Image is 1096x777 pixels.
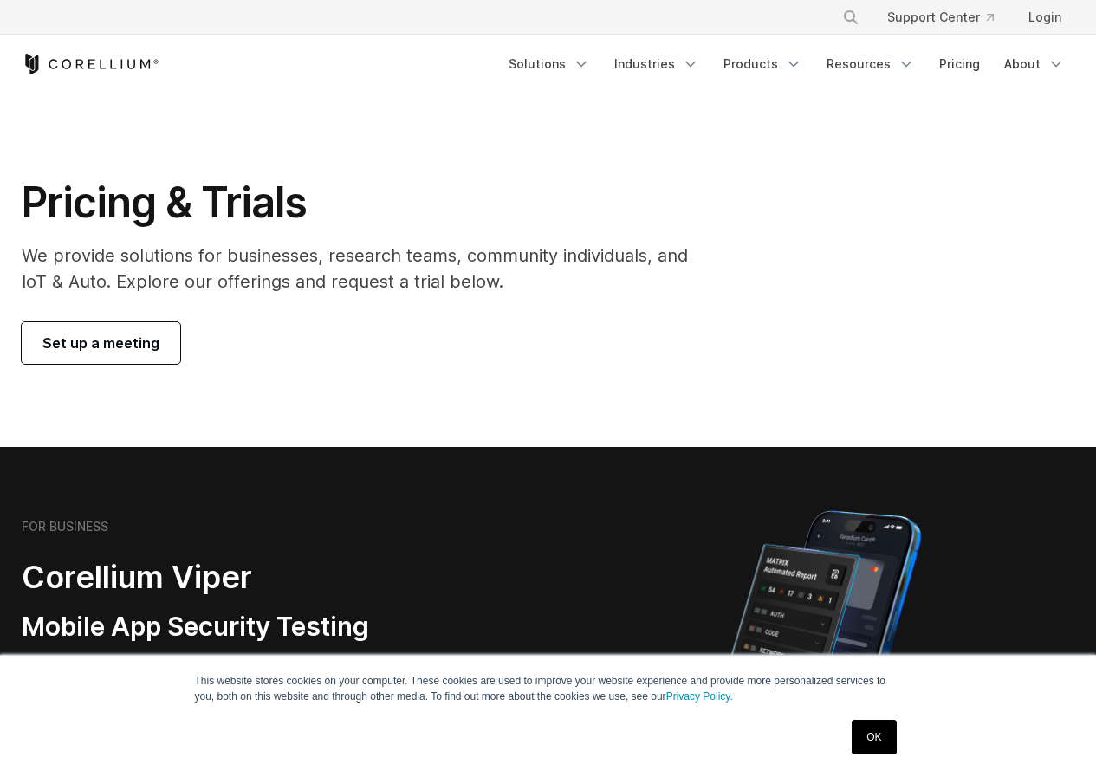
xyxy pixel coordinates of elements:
h2: Corellium Viper [22,558,465,597]
a: Privacy Policy. [666,690,733,703]
a: About [994,49,1075,80]
a: OK [852,720,896,754]
h3: Mobile App Security Testing [22,611,465,644]
a: Corellium Home [22,54,159,74]
div: Navigation Menu [821,2,1075,33]
a: Resources [816,49,925,80]
p: This website stores cookies on your computer. These cookies are used to improve your website expe... [195,673,902,704]
a: Industries [604,49,710,80]
a: Solutions [498,49,600,80]
a: Set up a meeting [22,322,180,364]
h1: Pricing & Trials [22,177,712,229]
a: Pricing [929,49,990,80]
button: Search [835,2,866,33]
span: Set up a meeting [42,333,159,353]
a: Support Center [873,2,1008,33]
h6: FOR BUSINESS [22,519,108,534]
a: Login [1015,2,1075,33]
p: We provide solutions for businesses, research teams, community individuals, and IoT & Auto. Explo... [22,243,712,295]
a: Products [713,49,813,80]
div: Navigation Menu [498,49,1075,80]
